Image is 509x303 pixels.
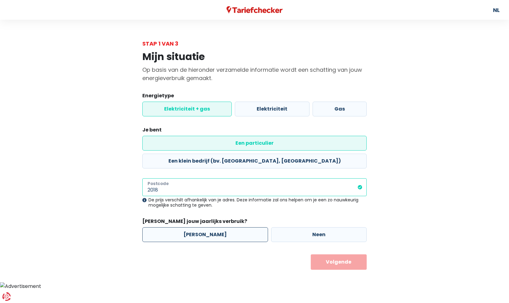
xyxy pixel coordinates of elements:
[142,66,367,82] p: Op basis van de hieronder verzamelde informatie wordt een schatting van jouw energieverbruik gema...
[142,197,367,208] div: De prijs verschilt afhankelijk van je adres. Deze informatie zal ons helpen om je een zo nauwkeur...
[142,218,367,227] legend: [PERSON_NAME] jouw jaarlijks verbruik?
[142,178,367,196] input: 1000
[142,92,367,102] legend: Energietype
[142,51,367,63] h1: Mijn situatie
[142,154,367,168] label: Een klein bedrijf (bv. [GEOGRAPHIC_DATA], [GEOGRAPHIC_DATA])
[142,126,367,136] legend: Je bent
[271,227,367,242] label: Neen
[142,102,232,116] label: Elektriciteit + gas
[235,102,309,116] label: Elektriciteit
[142,39,367,48] div: Stap 1 van 3
[311,254,367,270] button: Volgende
[142,136,367,151] label: Een particulier
[142,227,268,242] label: [PERSON_NAME]
[313,102,367,116] label: Gas
[227,6,282,14] img: Tariefchecker logo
